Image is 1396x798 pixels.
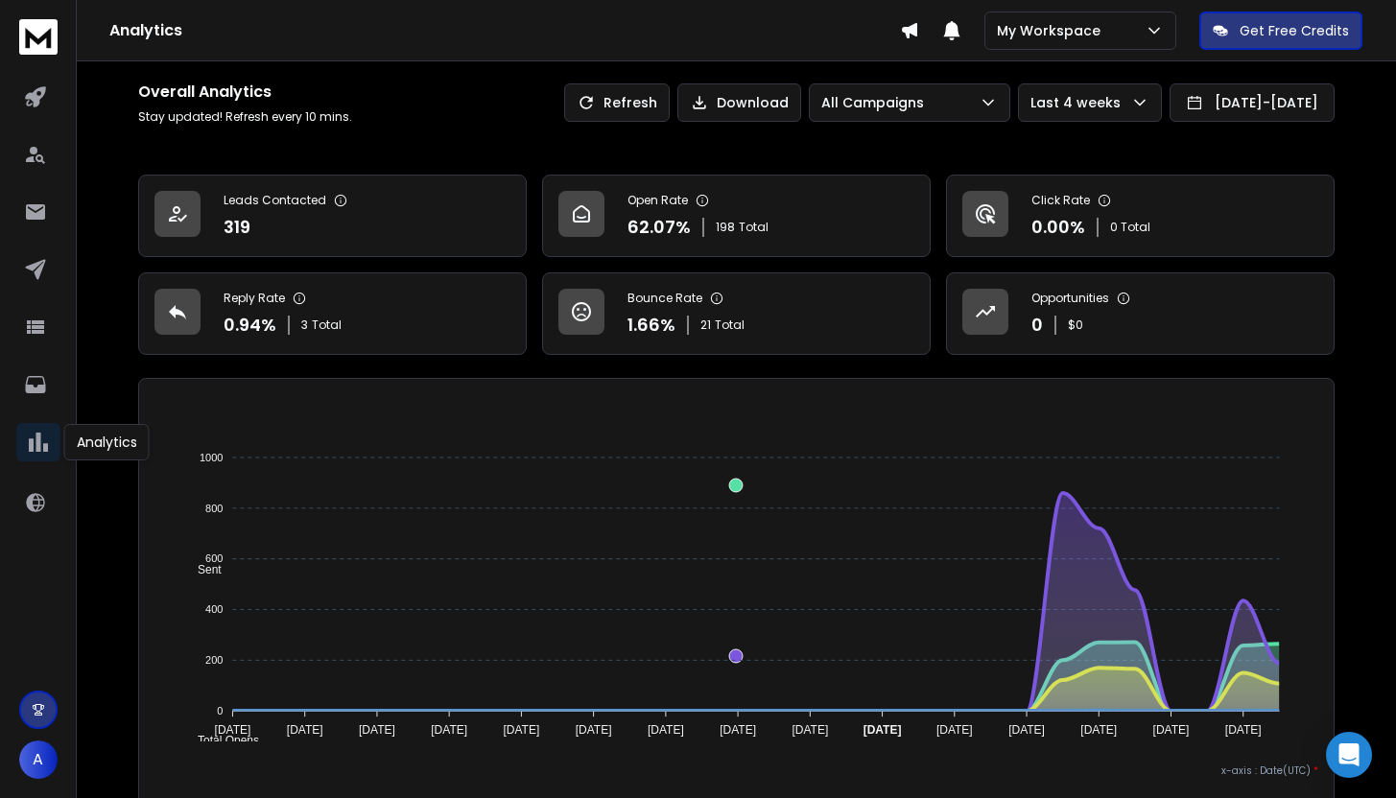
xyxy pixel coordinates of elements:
tspan: [DATE] [793,723,829,737]
div: Analytics [64,424,150,460]
span: 3 [301,317,308,333]
p: Click Rate [1031,193,1090,208]
tspan: [DATE] [504,723,540,737]
div: Open Intercom Messenger [1326,732,1372,778]
p: $ 0 [1068,317,1083,333]
button: A [19,740,58,779]
tspan: 200 [205,654,223,666]
span: Total [312,317,342,333]
tspan: [DATE] [1153,723,1190,737]
a: Opportunities0$0 [946,272,1335,355]
h1: Analytics [109,19,900,42]
tspan: 800 [205,503,223,514]
span: Total [715,317,745,333]
a: Reply Rate0.94%3Total [138,272,527,355]
tspan: [DATE] [432,723,468,737]
p: 0.94 % [224,312,276,339]
tspan: 400 [205,603,223,615]
a: Click Rate0.00%0 Total [946,175,1335,257]
span: Total [739,220,769,235]
p: x-axis : Date(UTC) [154,763,1318,778]
button: Download [677,83,801,122]
p: Open Rate [627,193,688,208]
tspan: 1000 [200,452,223,463]
p: 1.66 % [627,312,675,339]
p: Get Free Credits [1240,21,1349,40]
tspan: [DATE] [1081,723,1118,737]
a: Bounce Rate1.66%21Total [542,272,931,355]
tspan: [DATE] [576,723,612,737]
span: Total Opens [183,734,259,747]
p: 62.07 % [627,214,691,241]
tspan: [DATE] [215,723,251,737]
span: 198 [716,220,735,235]
p: Last 4 weeks [1030,93,1128,112]
tspan: 600 [205,552,223,564]
p: All Campaigns [821,93,932,112]
p: Stay updated! Refresh every 10 mins. [138,109,352,125]
p: 0.00 % [1031,214,1085,241]
p: Opportunities [1031,291,1109,306]
button: Refresh [564,83,670,122]
tspan: [DATE] [936,723,973,737]
span: 21 [700,317,711,333]
tspan: [DATE] [648,723,684,737]
p: 319 [224,214,250,241]
span: Sent [183,563,222,576]
p: Leads Contacted [224,193,326,208]
p: Refresh [603,93,657,112]
tspan: [DATE] [721,723,757,737]
p: 0 [1031,312,1043,339]
img: logo [19,19,58,55]
tspan: [DATE] [864,723,902,737]
tspan: [DATE] [359,723,395,737]
button: Get Free Credits [1199,12,1362,50]
tspan: [DATE] [1008,723,1045,737]
a: Leads Contacted319 [138,175,527,257]
a: Open Rate62.07%198Total [542,175,931,257]
p: My Workspace [997,21,1108,40]
button: [DATE]-[DATE] [1170,83,1335,122]
tspan: [DATE] [1225,723,1262,737]
tspan: [DATE] [287,723,323,737]
h1: Overall Analytics [138,81,352,104]
p: Download [717,93,789,112]
p: Bounce Rate [627,291,702,306]
p: Reply Rate [224,291,285,306]
tspan: 0 [218,705,224,716]
p: 0 Total [1110,220,1150,235]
